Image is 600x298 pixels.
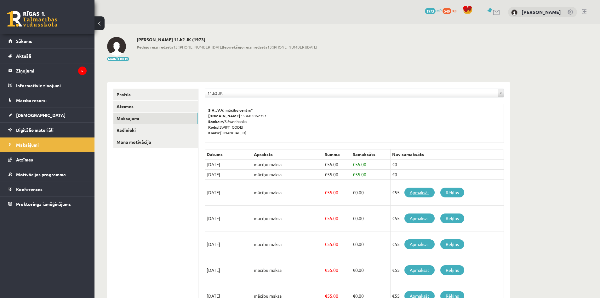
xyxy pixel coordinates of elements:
span: € [325,267,327,273]
span: € [325,161,327,167]
td: 55.00 [351,170,390,180]
legend: Maksājumi [16,137,87,152]
a: Apmaksāt [404,265,435,275]
th: Apraksts [252,149,323,160]
a: Radinieki [113,124,198,136]
td: €55 [390,231,504,257]
span: € [353,241,355,247]
span: [DEMOGRAPHIC_DATA] [16,112,66,118]
span: xp [452,8,456,13]
a: [DEMOGRAPHIC_DATA] [8,108,87,122]
td: mācību maksa [252,257,323,283]
i: 5 [78,67,87,75]
a: Rēķins [440,188,464,197]
span: Sākums [16,38,32,44]
img: Daniela Kokina [511,9,517,16]
span: Motivācijas programma [16,172,66,177]
legend: Ziņojumi [16,63,87,78]
td: mācību maksa [252,170,323,180]
a: Rīgas 1. Tālmācības vidusskola [7,11,57,27]
td: €55 [390,206,504,231]
td: 55.00 [323,180,351,206]
a: 1973 mP [425,8,442,13]
a: Atzīmes [113,101,198,112]
td: 55.00 [323,231,351,257]
td: 55.00 [323,206,351,231]
span: € [353,161,355,167]
b: Kods: [208,125,218,130]
a: Mācību resursi [8,93,87,108]
td: [DATE] [205,257,252,283]
td: €55 [390,257,504,283]
span: € [325,190,327,195]
a: 11.b2 JK [205,89,504,97]
a: Rēķins [440,265,464,275]
td: 0.00 [351,231,390,257]
span: € [353,215,355,221]
td: 0.00 [351,180,390,206]
span: Konferences [16,186,43,192]
th: Summa [323,149,351,160]
a: Ziņojumi5 [8,63,87,78]
span: € [325,241,327,247]
td: [DATE] [205,180,252,206]
span: € [325,215,327,221]
b: SIA „V.V. mācību centrs” [208,108,253,113]
td: €0 [390,170,504,180]
td: mācību maksa [252,231,323,257]
span: Proktoringa izmēģinājums [16,201,71,207]
a: Aktuāli [8,49,87,63]
td: [DATE] [205,170,252,180]
a: [PERSON_NAME] [522,9,561,15]
a: Atzīmes [8,152,87,167]
button: Mainīt bildi [107,57,129,61]
th: Nav samaksāts [390,149,504,160]
a: Profils [113,89,198,100]
a: Sākums [8,34,87,48]
span: Aktuāli [16,53,31,59]
a: Digitālie materiāli [8,123,87,137]
td: 0.00 [351,257,390,283]
a: Informatīvie ziņojumi [8,78,87,93]
td: 55.00 [323,160,351,170]
h2: [PERSON_NAME] 11.b2 JK (1973) [137,37,317,42]
td: [DATE] [205,231,252,257]
a: Konferences [8,182,87,196]
a: Apmaksāt [404,239,435,249]
a: Proktoringa izmēģinājums [8,197,87,211]
b: Iepriekšējo reizi redzēts [223,44,267,50]
span: 1973 [425,8,436,14]
span: 13:[PHONE_NUMBER][DATE] 13:[PHONE_NUMBER][DATE] [137,44,317,50]
img: Daniela Kokina [107,37,126,56]
span: mP [437,8,442,13]
span: € [353,190,355,195]
td: 0.00 [351,206,390,231]
legend: Informatīvie ziņojumi [16,78,87,93]
a: Apmaksāt [404,188,435,197]
td: [DATE] [205,206,252,231]
td: 55.00 [323,257,351,283]
b: Banka: [208,119,221,124]
b: [DOMAIN_NAME].: [208,113,243,118]
span: € [325,172,327,177]
span: Atzīmes [16,157,33,162]
a: Apmaksāt [404,213,435,223]
td: mācību maksa [252,180,323,206]
span: Digitālie materiāli [16,127,54,133]
td: [DATE] [205,160,252,170]
a: Maksājumi [113,113,198,124]
td: €0 [390,160,504,170]
a: Motivācijas programma [8,167,87,182]
td: 55.00 [323,170,351,180]
a: Mana motivācija [113,136,198,148]
th: Datums [205,149,252,160]
span: € [353,267,355,273]
td: mācību maksa [252,160,323,170]
td: mācību maksa [252,206,323,231]
a: 540 xp [443,8,460,13]
span: Mācību resursi [16,97,47,103]
td: €55 [390,180,504,206]
a: Rēķins [440,239,464,249]
th: Samaksāts [351,149,390,160]
p: 53603062391 A/S Swedbanka [SWIFT_CODE] [FINANCIAL_ID] [208,107,500,136]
